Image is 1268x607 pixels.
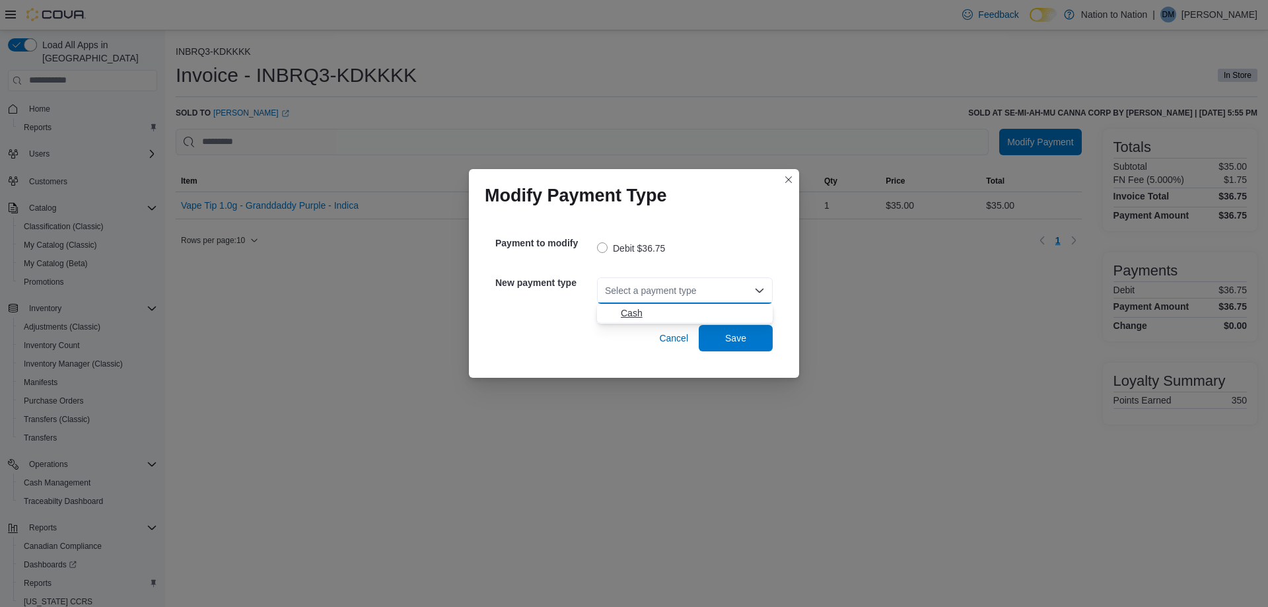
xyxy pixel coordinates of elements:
span: Cancel [659,332,688,345]
h1: Modify Payment Type [485,185,667,206]
button: Cash [597,304,773,323]
span: Save [725,332,746,345]
button: Closes this modal window [781,172,796,188]
div: Choose from the following options [597,304,773,323]
button: Close list of options [754,285,765,296]
button: Cancel [654,325,693,351]
span: Cash [621,306,765,320]
h5: New payment type [495,269,594,296]
input: Accessible screen reader label [605,283,606,299]
h5: Payment to modify [495,230,594,256]
label: Debit $36.75 [597,240,665,256]
button: Save [699,325,773,351]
